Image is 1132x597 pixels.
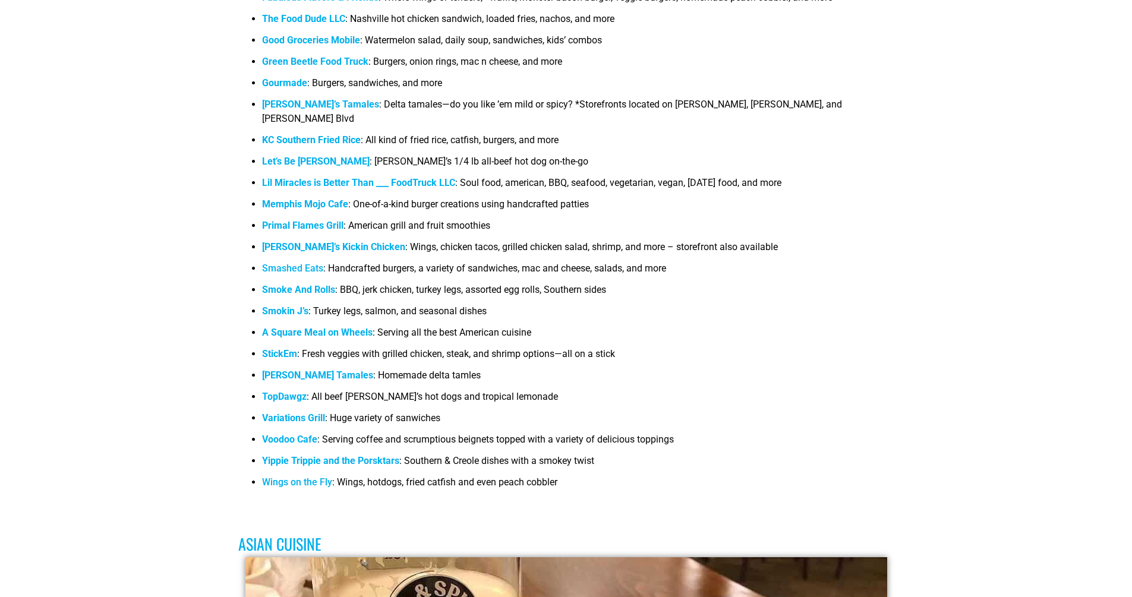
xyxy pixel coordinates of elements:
a: Memphis Mojo Cafe [262,198,348,210]
li: : Serving all the best American cuisine [262,326,894,347]
li: : Serving coffee and scrumptious beignets topped with a variety of delicious toppings [262,432,894,454]
a: StickEm [262,348,297,359]
li: : Burgers, sandwiches, and more [262,76,894,97]
li: : American grill and fruit smoothies [262,219,894,240]
li: : Turkey legs, salmon, and seasonal dishes [262,304,894,326]
li: : All kind of fried rice, catfish, burgers, and more [262,133,894,154]
a: Primal Flames Grill [262,220,343,231]
li: : Homemade delta tamles [262,368,894,390]
a: [PERSON_NAME]’s Kickin Chicken [262,241,405,252]
a: Voodoo Cafe [262,434,317,445]
li: : Huge variety of sanwiches [262,411,894,432]
a: The Food Dude LLC [262,13,345,24]
a: TopDawgz [262,391,307,402]
li: : Handcrafted burgers, a variety of sandwiches, mac and cheese, salads, and more [262,261,894,283]
li: : Fresh veggies with grilled chicken, steak, and shrimp options—all on a stick [262,347,894,368]
li: : Southern & Creole dishes with a smokey twist [262,454,894,475]
li: : [PERSON_NAME]’s 1/4 lb all-beef hot dog on-the-go [262,154,894,176]
li: : Soul food, american, BBQ, seafood, vegetarian, vegan, [DATE] food, and more [262,176,894,197]
a: A Square Meal on Wheels [262,327,373,338]
a: [PERSON_NAME] Tamales [262,369,373,381]
a: Smashed Eats [262,263,323,274]
a: Variations Grill [262,412,325,424]
a: Yippie Trippie and the Porsktars [262,455,399,466]
li: : Nashville hot chicken sandwich, loaded fries, nachos, and more [262,12,894,33]
a: KC Southern Fried Rice [262,134,361,146]
a: Smoke And Rolls [262,284,335,295]
a: Let’s Be [PERSON_NAME] [262,156,370,167]
li: : Burgers, onion rings, mac n cheese, and more [262,55,894,76]
a: Green Beetle Food Truck [262,56,368,67]
h3: Asian Cuisine [238,535,894,553]
a: Wings on the Fly [262,476,332,488]
li: : Wings, chicken tacos, grilled chicken salad, shrimp, and more – storefront also available [262,240,894,261]
li: : Delta tamales—do you like ’em mild or spicy? *Storefronts located on [PERSON_NAME], [PERSON_NAM... [262,97,894,133]
a: Good Groceries Mobile [262,34,360,46]
a: Lil Miracles is Better Than ___ FoodTruck LLC [262,177,455,188]
li: : Wings, hotdogs, fried catfish and even peach cobbler [262,475,894,497]
li: : BBQ, jerk chicken, turkey legs, assorted egg rolls, Southern sides [262,283,894,304]
a: [PERSON_NAME]’s Tamales [262,99,379,110]
a: Gourmade [262,77,307,89]
a: Smokin J’s [262,305,308,317]
li: : All beef [PERSON_NAME]’s hot dogs and tropical lemonade [262,390,894,411]
li: : Watermelon salad, daily soup, sandwiches, kids’ combos [262,33,894,55]
li: : One-of-a-kind burger creations using handcrafted patties [262,197,894,219]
